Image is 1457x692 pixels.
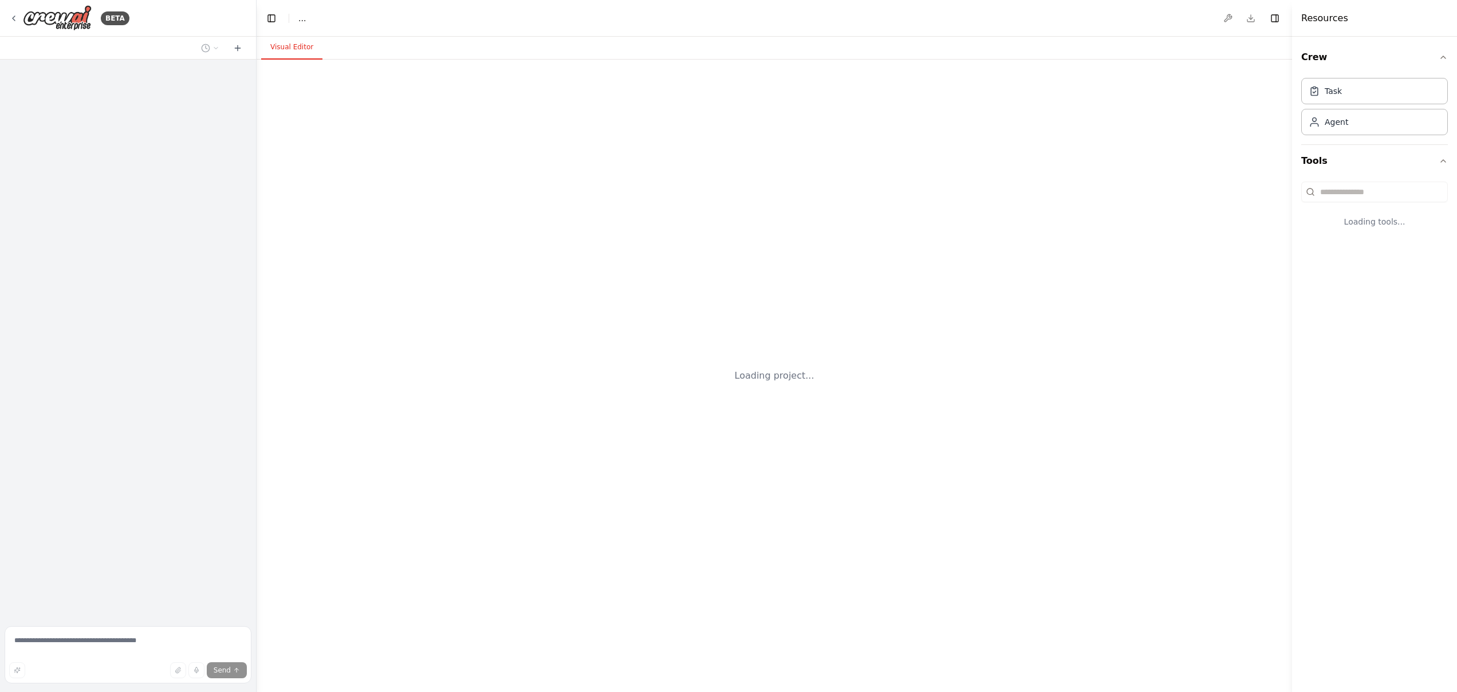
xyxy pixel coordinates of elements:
[1301,11,1348,25] h4: Resources
[1301,145,1448,177] button: Tools
[101,11,129,25] div: BETA
[261,36,322,60] button: Visual Editor
[170,662,186,678] button: Upload files
[207,662,247,678] button: Send
[298,13,306,24] nav: breadcrumb
[214,666,231,675] span: Send
[1267,10,1283,26] button: Hide right sidebar
[196,41,224,55] button: Switch to previous chat
[23,5,92,31] img: Logo
[1301,73,1448,144] div: Crew
[1325,85,1342,97] div: Task
[229,41,247,55] button: Start a new chat
[9,662,25,678] button: Improve this prompt
[735,369,814,383] div: Loading project...
[298,13,306,24] span: ...
[1301,207,1448,237] div: Loading tools...
[263,10,279,26] button: Hide left sidebar
[1325,116,1348,128] div: Agent
[1301,177,1448,246] div: Tools
[188,662,204,678] button: Click to speak your automation idea
[1301,41,1448,73] button: Crew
